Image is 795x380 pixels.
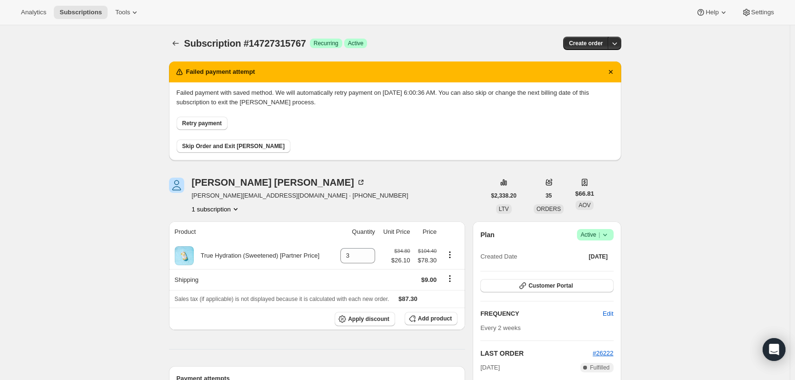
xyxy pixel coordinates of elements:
[480,324,521,331] span: Every 2 weeks
[537,206,561,212] span: ORDERS
[442,250,457,260] button: Product actions
[169,269,335,290] th: Shipping
[589,253,608,260] span: [DATE]
[391,256,410,265] span: $26.10
[421,276,437,283] span: $9.00
[175,296,389,302] span: Sales tax (if applicable) is not displayed because it is calculated with each new order.
[54,6,108,19] button: Subscriptions
[184,38,306,49] span: Subscription #14727315767
[15,6,52,19] button: Analytics
[394,248,410,254] small: $34.80
[405,312,457,325] button: Add product
[593,350,613,357] a: #26222
[442,273,457,284] button: Shipping actions
[416,256,437,265] span: $78.30
[175,246,194,265] img: product img
[597,306,619,321] button: Edit
[194,251,320,260] div: True Hydration (Sweetened) [Partner Price]
[528,282,573,290] span: Customer Portal
[418,248,437,254] small: $104.40
[192,204,240,214] button: Product actions
[60,9,102,16] span: Subscriptions
[348,315,389,323] span: Apply discount
[480,363,500,372] span: [DATE]
[736,6,780,19] button: Settings
[763,338,785,361] div: Open Intercom Messenger
[575,189,594,199] span: $66.81
[169,178,184,193] span: David Dean
[109,6,145,19] button: Tools
[169,37,182,50] button: Subscriptions
[751,9,774,16] span: Settings
[480,309,603,319] h2: FREQUENCY
[177,117,228,130] button: Retry payment
[21,9,46,16] span: Analytics
[192,191,408,200] span: [PERSON_NAME][EMAIL_ADDRESS][DOMAIN_NAME] · [PHONE_NUMBER]
[603,309,613,319] span: Edit
[480,349,593,358] h2: LAST ORDER
[182,142,285,150] span: Skip Order and Exit [PERSON_NAME]
[569,40,603,47] span: Create order
[690,6,734,19] button: Help
[177,88,614,107] p: Failed payment with saved method. We will automatically retry payment on [DATE] 6:00:36 AM. You c...
[192,178,366,187] div: [PERSON_NAME] [PERSON_NAME]
[706,9,718,16] span: Help
[491,192,517,200] span: $2,338.20
[418,315,452,322] span: Add product
[540,189,557,202] button: 35
[115,9,130,16] span: Tools
[583,250,614,263] button: [DATE]
[169,221,335,242] th: Product
[413,221,439,242] th: Price
[578,202,590,209] span: AOV
[348,40,364,47] span: Active
[334,221,378,242] th: Quantity
[598,231,600,239] span: |
[604,65,617,79] button: Dismiss notification
[480,230,495,240] h2: Plan
[486,189,522,202] button: $2,338.20
[593,349,613,358] button: #26222
[546,192,552,200] span: 35
[378,221,413,242] th: Unit Price
[499,206,509,212] span: LTV
[186,67,255,77] h2: Failed payment attempt
[480,252,517,261] span: Created Date
[335,312,395,326] button: Apply discount
[581,230,610,240] span: Active
[563,37,608,50] button: Create order
[314,40,338,47] span: Recurring
[398,295,417,302] span: $87.30
[182,120,222,127] span: Retry payment
[480,279,613,292] button: Customer Portal
[590,364,609,371] span: Fulfilled
[177,140,290,153] button: Skip Order and Exit [PERSON_NAME]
